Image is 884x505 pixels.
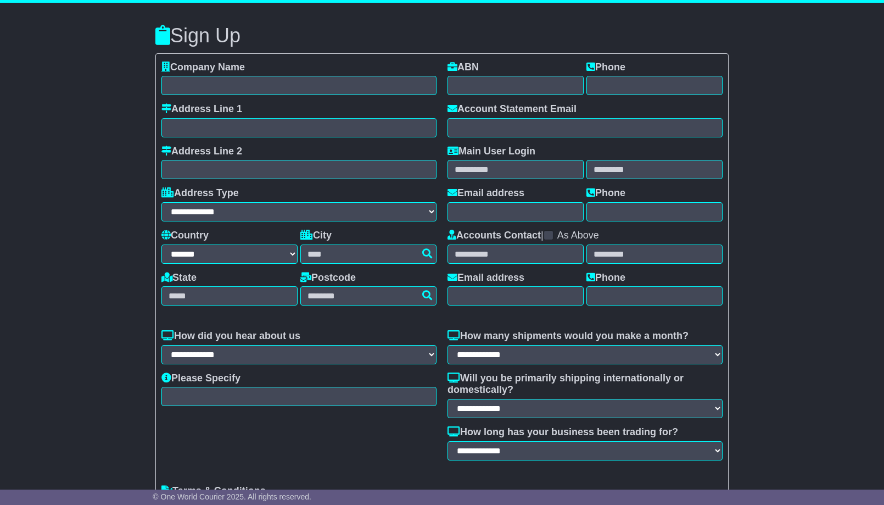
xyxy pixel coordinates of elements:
label: Email address [447,187,524,199]
label: Company Name [161,62,245,74]
label: How many shipments would you make a month? [447,330,689,342]
label: As Above [557,230,599,242]
label: Address Line 1 [161,103,242,115]
label: Terms & Conditions [161,485,266,497]
label: Postcode [300,272,356,284]
label: City [300,230,332,242]
label: Address Type [161,187,239,199]
label: ABN [447,62,479,74]
label: How long has your business been trading for? [447,426,678,439]
label: Accounts Contact [447,230,541,242]
label: Email address [447,272,524,284]
div: | [447,230,723,245]
h3: Sign Up [155,25,729,47]
span: © One World Courier 2025. All rights reserved. [153,492,311,501]
label: How did you hear about us [161,330,300,342]
label: Address Line 2 [161,146,242,158]
label: Phone [586,62,625,74]
label: Phone [586,272,625,284]
label: Please Specify [161,373,240,385]
label: Main User Login [447,146,535,158]
label: Phone [586,187,625,199]
label: Will you be primarily shipping internationally or domestically? [447,373,723,396]
label: State [161,272,197,284]
label: Account Statement Email [447,103,577,115]
label: Country [161,230,209,242]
